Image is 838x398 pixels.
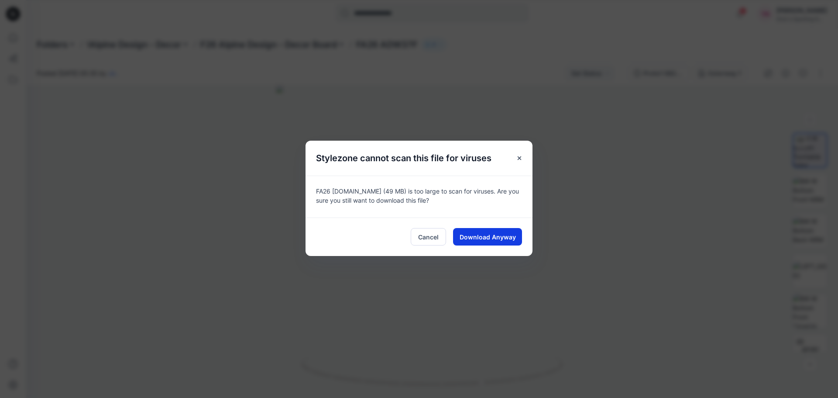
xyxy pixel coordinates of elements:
[512,150,527,166] button: Close
[460,232,516,242] span: Download Anyway
[411,228,446,246] button: Cancel
[306,176,532,218] div: FA26 [DOMAIN_NAME] (49 MB) is too large to scan for viruses. Are you sure you still want to downl...
[306,141,502,176] h5: Stylezone cannot scan this file for viruses
[418,232,439,242] span: Cancel
[453,228,522,246] button: Download Anyway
